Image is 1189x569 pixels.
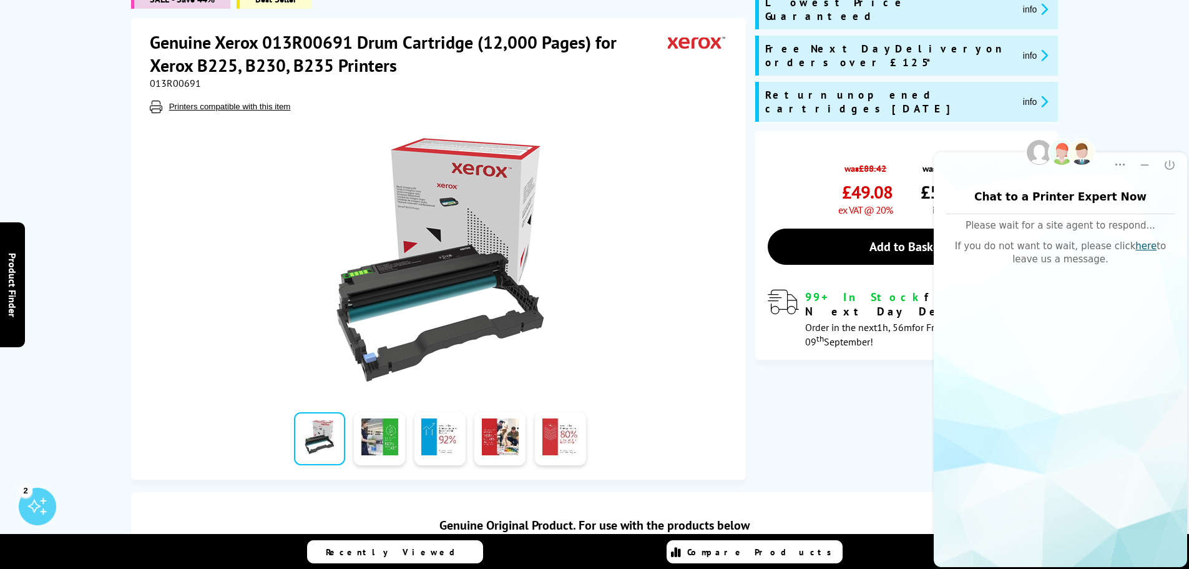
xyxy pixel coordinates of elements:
[318,138,562,383] img: Xerox 013R00691 Drum Cartridge (12,000 Pages)
[816,333,824,344] sup: th
[838,204,893,216] span: ex VAT @ 20%
[667,540,843,563] a: Compare Products
[19,483,32,497] div: 2
[921,156,971,174] span: was
[668,31,725,54] img: Xerox
[805,290,924,304] span: 99+ In Stock
[921,181,971,204] span: £58.90
[842,181,893,204] span: £49.08
[805,321,1012,348] span: Order in the next for Free Delivery [DATE] 09 September!
[765,42,1013,69] span: Free Next Day Delivery on orders over £125*
[765,88,1013,116] span: Return unopened cartridges [DATE]
[1019,94,1052,109] button: promo-description
[768,290,1045,347] div: modal_delivery
[805,290,1045,319] div: for FREE Next Day Delivery
[326,547,467,558] span: Recently Viewed
[1019,2,1052,16] button: promo-description
[307,540,483,563] a: Recently Viewed
[1019,48,1052,62] button: promo-description
[6,252,19,317] span: Product Finder
[838,156,893,174] span: was
[144,505,1046,546] div: Genuine Original Product. For use with the products below
[859,162,886,174] strike: £88.42
[165,101,295,112] button: Printers compatible with this item
[877,321,912,334] span: 1h, 56m
[932,132,1189,569] iframe: chat window
[768,229,1045,265] a: Add to Basket
[687,547,838,558] span: Compare Products
[150,77,201,89] span: 013R00691
[150,31,668,77] h1: Genuine Xerox 013R00691 Drum Cartridge (12,000 Pages) for Xerox B225, B230, B235 Printers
